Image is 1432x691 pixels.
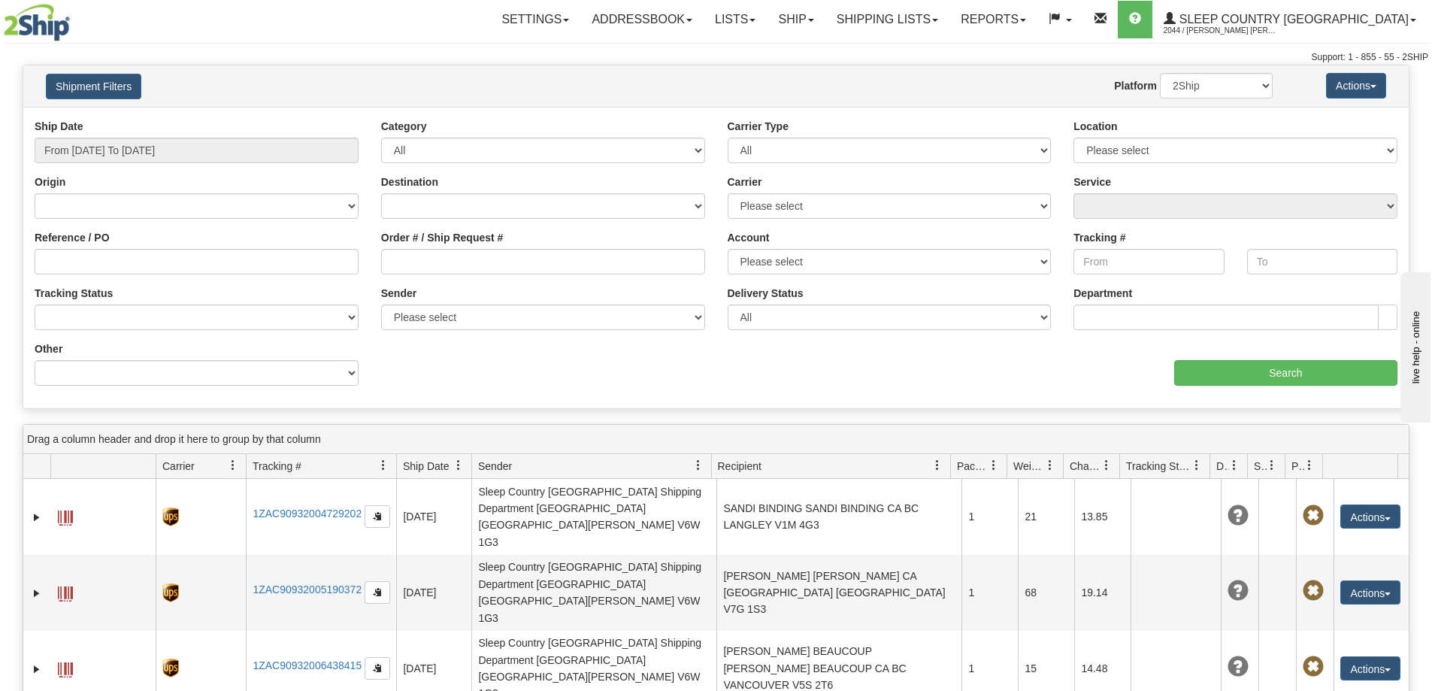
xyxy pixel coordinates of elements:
td: 13.85 [1074,479,1131,555]
span: Tracking Status [1126,459,1191,474]
label: Category [381,119,427,134]
a: Pickup Status filter column settings [1297,453,1322,478]
label: Destination [381,174,438,189]
label: Service [1073,174,1111,189]
td: 1 [961,555,1018,631]
label: Account [728,230,770,245]
img: 8 - UPS [162,508,178,526]
label: Tracking # [1073,230,1125,245]
span: Unknown [1228,505,1249,526]
input: Search [1174,360,1397,386]
a: Settings [490,1,580,38]
a: Ship [767,1,825,38]
td: [DATE] [396,479,471,555]
span: Pickup Not Assigned [1303,505,1324,526]
button: Actions [1340,580,1400,605]
td: 1 [961,479,1018,555]
button: Copy to clipboard [365,505,390,528]
a: Tracking Status filter column settings [1184,453,1209,478]
span: Sender [478,459,512,474]
a: Packages filter column settings [981,453,1007,478]
a: 1ZAC90932006438415 [253,659,362,671]
td: 19.14 [1074,555,1131,631]
label: Origin [35,174,65,189]
label: Reference / PO [35,230,110,245]
span: Recipient [718,459,761,474]
a: Expand [29,662,44,677]
td: 68 [1018,555,1074,631]
a: Weight filter column settings [1037,453,1063,478]
button: Actions [1326,73,1386,98]
label: Carrier [728,174,762,189]
a: 1ZAC90932005190372 [253,583,362,596]
span: Pickup Not Assigned [1303,580,1324,602]
a: Lists [704,1,767,38]
a: Shipping lists [825,1,949,38]
label: Ship Date [35,119,83,134]
a: Sender filter column settings [686,453,711,478]
a: Label [58,656,73,680]
span: Carrier [162,459,195,474]
a: 1ZAC90932004729202 [253,508,362,520]
label: Delivery Status [728,286,804,301]
label: Order # / Ship Request # [381,230,504,245]
span: Pickup Status [1291,459,1304,474]
td: 21 [1018,479,1074,555]
span: Pickup Not Assigned [1303,656,1324,677]
span: Shipment Issues [1254,459,1267,474]
a: Reports [949,1,1037,38]
a: Delivery Status filter column settings [1222,453,1247,478]
input: From [1073,249,1224,274]
a: Tracking # filter column settings [371,453,396,478]
span: Packages [957,459,988,474]
a: Label [58,580,73,604]
a: Expand [29,510,44,525]
button: Copy to clipboard [365,581,390,604]
span: Ship Date [403,459,449,474]
td: [PERSON_NAME] [PERSON_NAME] CA [GEOGRAPHIC_DATA] [GEOGRAPHIC_DATA] V7G 1S3 [716,555,961,631]
a: Expand [29,586,44,601]
label: Carrier Type [728,119,789,134]
a: Charge filter column settings [1094,453,1119,478]
td: [DATE] [396,555,471,631]
iframe: chat widget [1397,268,1430,422]
img: 8 - UPS [162,659,178,677]
a: Sleep Country [GEOGRAPHIC_DATA] 2044 / [PERSON_NAME] [PERSON_NAME] [1152,1,1427,38]
button: Copy to clipboard [365,657,390,680]
a: Recipient filter column settings [925,453,950,478]
a: Label [58,504,73,528]
button: Actions [1340,656,1400,680]
img: logo2044.jpg [4,4,70,41]
a: Ship Date filter column settings [446,453,471,478]
span: Charge [1070,459,1101,474]
span: Weight [1013,459,1045,474]
span: Delivery Status [1216,459,1229,474]
label: Platform [1114,78,1157,93]
div: live help - online [11,13,139,24]
a: Carrier filter column settings [220,453,246,478]
span: Tracking # [253,459,301,474]
label: Department [1073,286,1132,301]
span: Unknown [1228,580,1249,602]
td: Sleep Country [GEOGRAPHIC_DATA] Shipping Department [GEOGRAPHIC_DATA] [GEOGRAPHIC_DATA][PERSON_NA... [471,555,716,631]
label: Location [1073,119,1117,134]
span: Sleep Country [GEOGRAPHIC_DATA] [1176,13,1409,26]
button: Shipment Filters [46,74,141,99]
label: Sender [381,286,416,301]
a: Shipment Issues filter column settings [1259,453,1285,478]
label: Tracking Status [35,286,113,301]
span: 2044 / [PERSON_NAME] [PERSON_NAME] [1164,23,1276,38]
div: Support: 1 - 855 - 55 - 2SHIP [4,51,1428,64]
img: 8 - UPS [162,583,178,602]
label: Other [35,341,62,356]
div: grid grouping header [23,425,1409,454]
button: Actions [1340,505,1400,529]
a: Addressbook [580,1,704,38]
input: To [1247,249,1397,274]
span: Unknown [1228,656,1249,677]
td: Sleep Country [GEOGRAPHIC_DATA] Shipping Department [GEOGRAPHIC_DATA] [GEOGRAPHIC_DATA][PERSON_NA... [471,479,716,555]
td: SANDI BINDING SANDI BINDING CA BC LANGLEY V1M 4G3 [716,479,961,555]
